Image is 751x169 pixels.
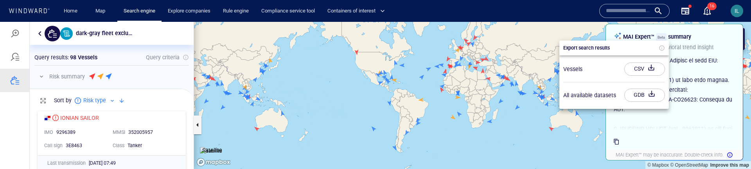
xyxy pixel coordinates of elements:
iframe: Chat [718,134,745,163]
a: Compliance service tool [258,4,318,18]
div: GDB [632,67,646,80]
a: Map [92,4,111,18]
div: Vessels [563,43,582,52]
span: IL [735,8,739,14]
a: Search engine [120,4,158,18]
a: Home [61,4,81,18]
span: 16 [707,2,717,10]
button: GDB [624,67,665,80]
a: Explore companies [165,4,214,18]
a: Rule engine [220,4,252,18]
span: Containers of interest [327,7,385,16]
button: IL [729,3,745,19]
button: Containers of interest [324,4,392,18]
button: Home [58,4,83,18]
div: Notification center [702,6,712,16]
button: 16 [698,2,717,20]
p: Export search results [563,23,610,30]
div: All available datasets [563,69,616,78]
button: Map [89,4,114,18]
div: CSV [632,41,646,53]
button: CSV [624,41,665,54]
